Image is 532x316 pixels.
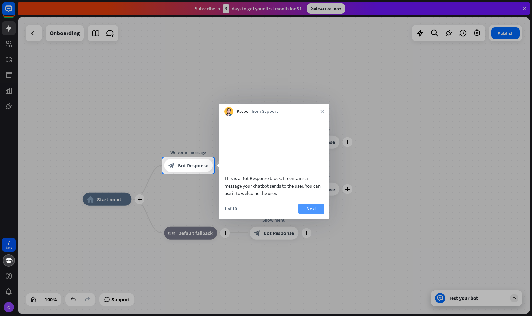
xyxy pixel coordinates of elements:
[168,162,175,169] i: block_bot_response
[252,108,278,115] span: from Support
[320,110,324,113] i: close
[5,3,25,22] button: Open LiveChat chat widget
[224,175,324,197] div: This is a Bot Response block. It contains a message your chatbot sends to the user. You can use i...
[298,204,324,214] button: Next
[237,108,250,115] span: Kacper
[178,162,208,169] span: Bot Response
[224,206,237,212] div: 1 of 10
